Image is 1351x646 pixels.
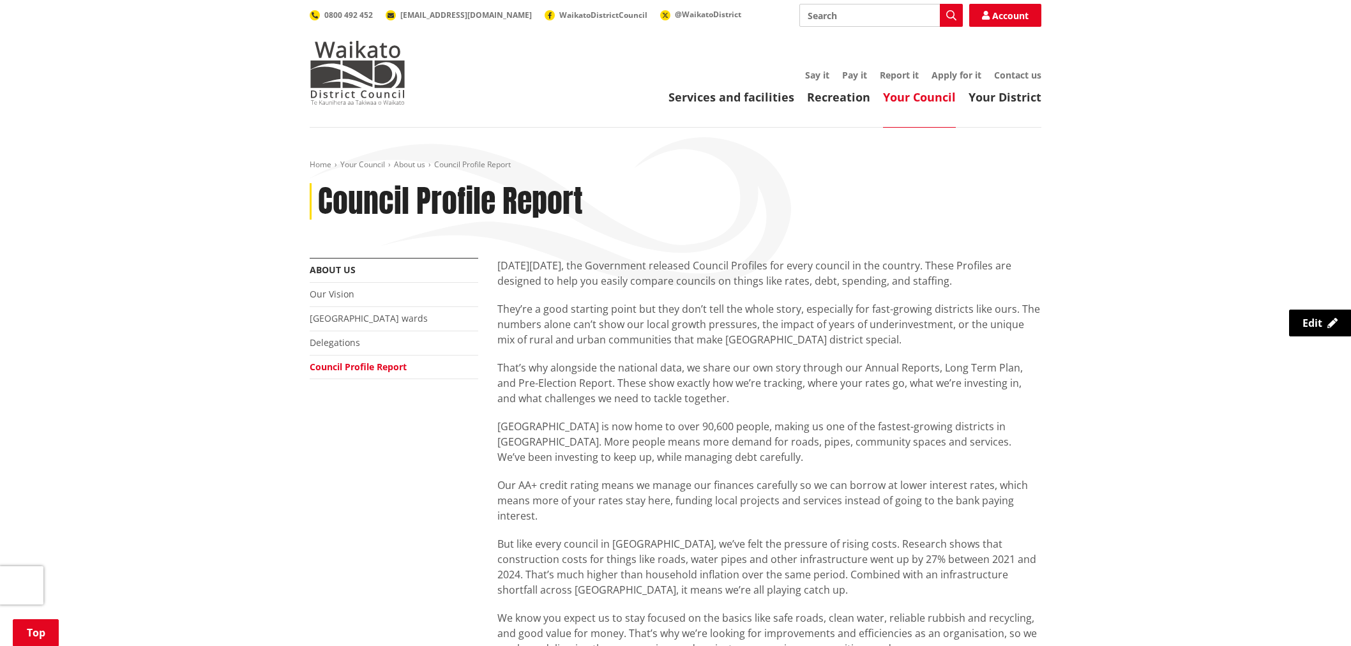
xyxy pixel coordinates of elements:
iframe: Messenger Launcher [1292,592,1338,638]
span: Council Profile Report [434,159,511,170]
a: Account [969,4,1041,27]
a: Pay it [842,69,867,81]
a: [EMAIL_ADDRESS][DOMAIN_NAME] [386,10,532,20]
a: Your Council [340,159,385,170]
p: That’s why alongside the national data, we share our own story through our Annual Reports, Long T... [497,360,1041,406]
span: @WaikatoDistrict [675,9,741,20]
a: About us [310,264,356,276]
a: [GEOGRAPHIC_DATA] wards [310,312,428,324]
a: Delegations [310,336,360,349]
a: Council Profile Report [310,361,407,373]
a: Say it [805,69,829,81]
a: Our Vision [310,288,354,300]
a: Top [13,619,59,646]
span: Edit [1302,316,1322,330]
p: They’re a good starting point but they don’t tell the whole story, especially for fast-growing di... [497,301,1041,347]
nav: breadcrumb [310,160,1041,170]
a: About us [394,159,425,170]
a: Edit [1289,310,1351,336]
a: 0800 492 452 [310,10,373,20]
p: But like every council in [GEOGRAPHIC_DATA], we’ve felt the pressure of rising costs. Research sh... [497,536,1041,597]
a: Contact us [994,69,1041,81]
a: Home [310,159,331,170]
a: @WaikatoDistrict [660,9,741,20]
a: Services and facilities [668,89,794,105]
span: 0800 492 452 [324,10,373,20]
p: [GEOGRAPHIC_DATA] is now home to over 90,600 people, making us one of the fastest-growing distric... [497,419,1041,465]
a: Your District [969,89,1041,105]
a: Recreation [807,89,870,105]
span: [DATE][DATE], the Government released Council Profiles for every council in the country. These Pr... [497,259,1011,288]
span: [EMAIL_ADDRESS][DOMAIN_NAME] [400,10,532,20]
input: Search input [799,4,963,27]
a: Your Council [883,89,956,105]
a: Report it [880,69,919,81]
span: WaikatoDistrictCouncil [559,10,647,20]
img: Waikato District Council - Te Kaunihera aa Takiwaa o Waikato [310,41,405,105]
a: WaikatoDistrictCouncil [545,10,647,20]
h1: Council Profile Report [318,183,583,220]
a: Apply for it [932,69,981,81]
p: Our AA+ credit rating means we manage our finances carefully so we can borrow at lower interest r... [497,477,1041,523]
